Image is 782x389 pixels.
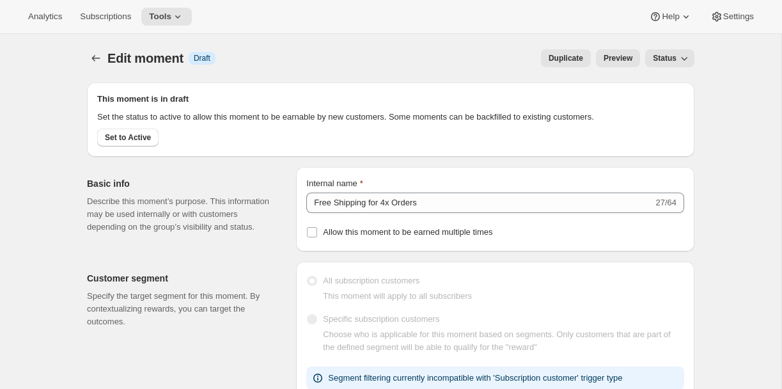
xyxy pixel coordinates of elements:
[97,93,607,106] h2: This moment is in draft
[105,132,151,143] span: Set to Active
[604,53,632,63] span: Preview
[739,333,769,363] iframe: Intercom live chat
[703,8,762,26] button: Settings
[107,51,184,65] span: Edit moment
[641,8,700,26] button: Help
[645,49,694,67] button: Status
[141,8,192,26] button: Tools
[323,314,439,324] span: Specific subscription customers
[194,53,210,63] span: Draft
[28,12,62,22] span: Analytics
[323,329,670,352] span: Choose who is applicable for this moment based on segments. Only customers that are part of the d...
[87,49,105,67] button: Create moment
[323,227,492,237] span: Allow this moment to be earned multiple times
[541,49,591,67] button: Duplicate
[87,290,276,328] p: Specify the target segment for this moment. By contextualizing rewards, you can target the outcomes.
[323,276,419,285] span: All subscription customers
[20,8,70,26] button: Analytics
[653,53,676,63] span: Status
[72,8,139,26] button: Subscriptions
[80,12,131,22] span: Subscriptions
[323,291,472,301] span: This moment will apply to all subscribers
[87,195,276,234] p: Describe this moment’s purpose. This information may be used internally or with customers dependi...
[87,177,276,190] h2: Basic info
[306,179,357,188] span: Internal name
[662,12,679,22] span: Help
[549,53,583,63] span: Duplicate
[596,49,640,67] button: Preview
[87,272,276,285] h2: Customer segment
[97,129,159,147] button: Set to Active
[149,12,171,22] span: Tools
[723,12,754,22] span: Settings
[328,372,622,385] p: Segment filtering currently incompatible with 'Subscription customer' trigger type
[306,193,653,213] input: Example: Loyal member
[97,111,607,123] p: Set the status to active to allow this moment to be earnable by new customers. Some moments can b...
